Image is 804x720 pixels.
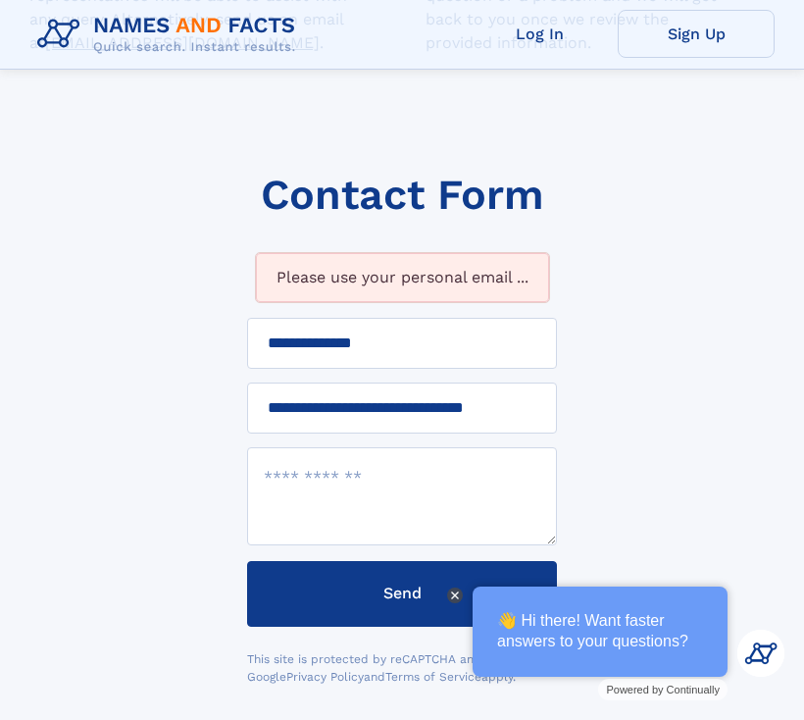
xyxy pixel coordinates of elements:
div: This site is protected by reCAPTCHA and the Google and apply. [247,650,558,686]
img: Close [451,591,459,599]
img: Kevin [737,630,784,677]
a: Powered by Continually [598,679,728,700]
a: Log In [461,10,618,58]
div: Please use your personal email ... [256,253,549,302]
h1: Contact Form [261,171,544,219]
div: 👋 Hi there! Want faster answers to your questions? [473,587,728,677]
span: Powered by Continually [606,684,720,695]
a: Terms of Service [385,670,481,684]
img: Logo Names and Facts [29,8,312,61]
a: Privacy Policy [286,670,364,684]
button: Send [247,561,558,627]
a: Sign Up [618,10,775,58]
